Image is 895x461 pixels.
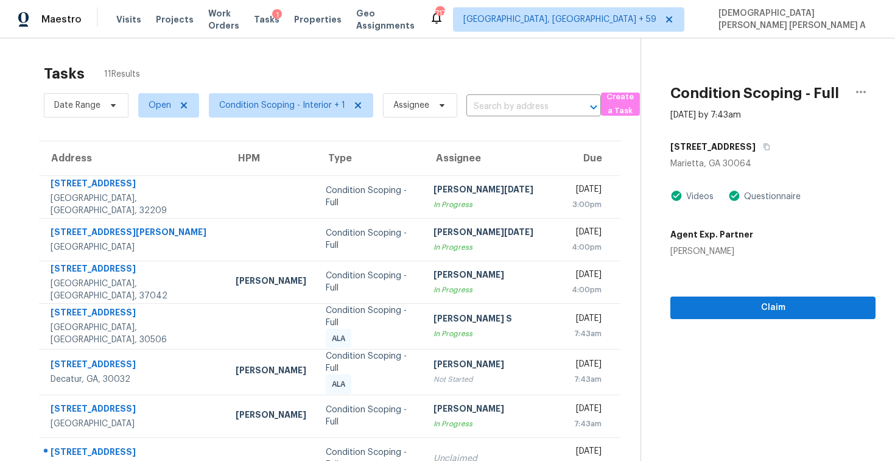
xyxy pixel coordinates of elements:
span: Claim [680,300,866,315]
div: [GEOGRAPHIC_DATA], [GEOGRAPHIC_DATA], 30506 [51,322,216,346]
span: [GEOGRAPHIC_DATA], [GEOGRAPHIC_DATA] + 59 [463,13,656,26]
th: HPM [226,141,316,175]
div: 1 [272,9,282,21]
div: [PERSON_NAME] [433,403,552,418]
h2: Tasks [44,68,85,80]
div: [PERSON_NAME] [433,269,552,284]
button: Open [585,99,602,116]
div: [PERSON_NAME][DATE] [433,183,552,199]
div: 4:00pm [572,284,602,296]
div: [STREET_ADDRESS] [51,358,216,373]
th: Address [39,141,226,175]
div: Condition Scoping - Full [326,350,414,375]
div: 4:00pm [572,241,602,253]
input: Search by address [466,97,567,116]
span: Properties [294,13,342,26]
span: Projects [156,13,194,26]
div: [DATE] [572,445,602,460]
div: Marietta, GA 30064 [670,158,876,170]
h5: [STREET_ADDRESS] [670,141,756,153]
span: ALA [332,378,350,390]
div: [DATE] [572,269,602,284]
div: [PERSON_NAME][DATE] [433,226,552,241]
div: Decatur, GA, 30032 [51,373,216,385]
div: In Progress [433,418,552,430]
span: Condition Scoping - Interior + 1 [219,99,345,111]
div: [STREET_ADDRESS][PERSON_NAME] [51,226,216,241]
div: [STREET_ADDRESS] [51,306,216,322]
span: Tasks [254,15,279,24]
div: [DATE] [572,312,602,328]
span: Create a Task [607,90,634,118]
div: [GEOGRAPHIC_DATA], [GEOGRAPHIC_DATA], 32209 [51,192,216,217]
span: ALA [332,333,350,345]
div: 3:00pm [572,199,602,211]
div: [DATE] by 7:43am [670,109,741,121]
div: [PERSON_NAME] [236,275,306,290]
div: Condition Scoping - Full [326,304,414,329]
div: 717 [435,7,444,19]
div: [GEOGRAPHIC_DATA] [51,241,216,253]
div: [DATE] [572,403,602,418]
div: Condition Scoping - Full [326,404,414,428]
div: [STREET_ADDRESS] [51,403,216,418]
img: Artifact Present Icon [670,189,683,202]
div: In Progress [433,284,552,296]
div: 7:43am [572,328,602,340]
span: Visits [116,13,141,26]
div: [GEOGRAPHIC_DATA] [51,418,216,430]
div: [DATE] [572,226,602,241]
span: Work Orders [208,7,239,32]
div: [STREET_ADDRESS] [51,177,216,192]
div: [STREET_ADDRESS] [51,446,216,461]
span: Geo Assignments [356,7,415,32]
div: Condition Scoping - Full [326,227,414,252]
h5: Agent Exp. Partner [670,228,753,241]
div: Condition Scoping - Full [326,270,414,294]
span: Date Range [54,99,100,111]
button: Create a Task [601,93,640,116]
div: [PERSON_NAME] [670,245,753,258]
button: Claim [670,297,876,319]
div: [DATE] [572,183,602,199]
span: 11 Results [104,68,140,80]
img: Artifact Present Icon [728,189,740,202]
div: [PERSON_NAME] [236,409,306,424]
div: In Progress [433,328,552,340]
div: [PERSON_NAME] [433,358,552,373]
th: Assignee [424,141,562,175]
div: [STREET_ADDRESS] [51,262,216,278]
div: [PERSON_NAME] S [433,312,552,328]
div: In Progress [433,199,552,211]
span: Open [149,99,171,111]
th: Type [316,141,424,175]
div: 7:43am [572,373,602,385]
div: Videos [683,191,714,203]
div: In Progress [433,241,552,253]
div: Questionnaire [740,191,801,203]
span: [DEMOGRAPHIC_DATA][PERSON_NAME] [PERSON_NAME] A [714,7,877,32]
div: Not Started [433,373,552,385]
button: Copy Address [756,136,772,158]
span: Assignee [393,99,429,111]
h2: Condition Scoping - Full [670,87,839,99]
div: Condition Scoping - Full [326,185,414,209]
th: Due [562,141,620,175]
div: [GEOGRAPHIC_DATA], [GEOGRAPHIC_DATA], 37042 [51,278,216,302]
span: Maestro [41,13,82,26]
div: [DATE] [572,358,602,373]
div: 7:43am [572,418,602,430]
div: [PERSON_NAME] [236,364,306,379]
